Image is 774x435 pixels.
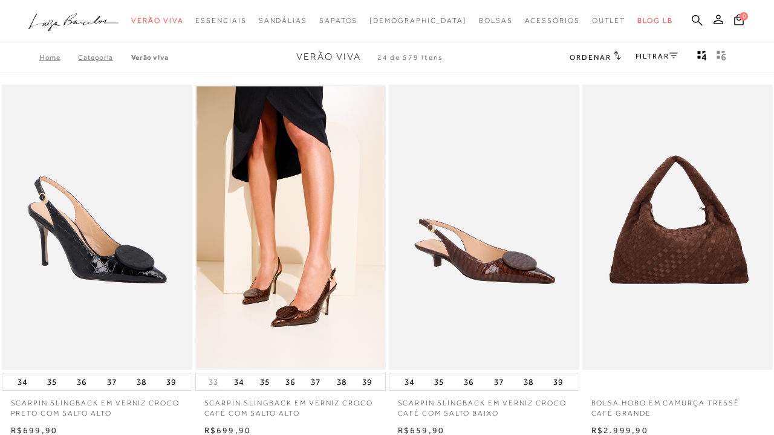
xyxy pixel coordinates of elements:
span: Sandálias [259,16,307,25]
button: 34 [230,373,247,390]
img: SCARPIN SLINGBACK EM VERNIZ CROCO PRETO COM SALTO ALTO [3,86,191,369]
button: 37 [307,373,324,390]
span: R$699,90 [204,425,252,435]
span: Sapatos [319,16,357,25]
button: 34 [14,373,31,390]
a: Home [39,53,78,62]
button: 39 [163,373,180,390]
a: SCARPIN SLINGBACK EM VERNIZ CROCO CAFÉ COM SALTO ALTO [195,391,386,419]
span: Ordenar [570,53,611,62]
button: 37 [490,373,507,390]
img: SCARPIN SLINGBACK EM VERNIZ CROCO CAFÉ COM SALTO ALTO [197,86,385,369]
span: 24 de 579 itens [377,53,444,62]
span: R$659,90 [398,425,445,435]
a: noSubCategoriesText [369,10,467,32]
span: BLOG LB [637,16,672,25]
a: Verão Viva [131,53,169,62]
a: SCARPIN SLINGBACK EM VERNIZ CROCO CAFÉ COM SALTO ALTO SCARPIN SLINGBACK EM VERNIZ CROCO CAFÉ COM ... [197,86,385,369]
a: BOLSA HOBO EM CAMURÇA TRESSÊ CAFÉ GRANDE [582,391,773,419]
button: 39 [359,373,376,390]
a: BLOG LB [637,10,672,32]
a: noSubCategoriesText [259,10,307,32]
span: Verão Viva [296,51,361,62]
a: BOLSA HOBO EM CAMURÇA TRESSÊ CAFÉ GRANDE BOLSA HOBO EM CAMURÇA TRESSÊ CAFÉ GRANDE [584,86,772,369]
a: noSubCategoriesText [131,10,183,32]
a: SCARPIN SLINGBACK EM VERNIZ CROCO PRETO COM SALTO ALTO [2,391,192,419]
a: FILTRAR [636,52,678,60]
button: 33 [205,376,222,388]
button: 37 [103,373,120,390]
button: 35 [431,373,447,390]
img: BOLSA HOBO EM CAMURÇA TRESSÊ CAFÉ GRANDE [584,86,772,369]
span: Bolsas [479,16,513,25]
span: Acessórios [525,16,580,25]
button: 38 [520,373,537,390]
span: Verão Viva [131,16,183,25]
a: noSubCategoriesText [319,10,357,32]
img: SCARPIN SLINGBACK EM VERNIZ CROCO CAFÉ COM SALTO BAIXO [390,86,578,369]
button: 38 [133,373,150,390]
a: noSubCategoriesText [195,10,246,32]
button: 36 [282,373,299,390]
button: 35 [256,373,273,390]
span: R$2.999,90 [591,425,648,435]
button: 35 [44,373,60,390]
a: SCARPIN SLINGBACK EM VERNIZ CROCO CAFÉ COM SALTO BAIXO [389,391,579,419]
button: 0 [730,13,747,30]
a: Categoria [78,53,131,62]
a: SCARPIN SLINGBACK EM VERNIZ CROCO PRETO COM SALTO ALTO SCARPIN SLINGBACK EM VERNIZ CROCO PRETO CO... [3,86,191,369]
span: 0 [740,12,748,21]
span: R$699,90 [11,425,58,435]
button: Mostrar 4 produtos por linha [694,50,711,65]
a: noSubCategoriesText [525,10,580,32]
button: 34 [401,373,418,390]
button: gridText6Desc [713,50,730,65]
a: noSubCategoriesText [592,10,626,32]
a: SCARPIN SLINGBACK EM VERNIZ CROCO CAFÉ COM SALTO BAIXO SCARPIN SLINGBACK EM VERNIZ CROCO CAFÉ COM... [390,86,578,369]
span: Essenciais [195,16,246,25]
button: 39 [550,373,567,390]
button: 36 [460,373,477,390]
button: 36 [73,373,90,390]
span: Outlet [592,16,626,25]
span: [DEMOGRAPHIC_DATA] [369,16,467,25]
button: 38 [333,373,350,390]
a: noSubCategoriesText [479,10,513,32]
